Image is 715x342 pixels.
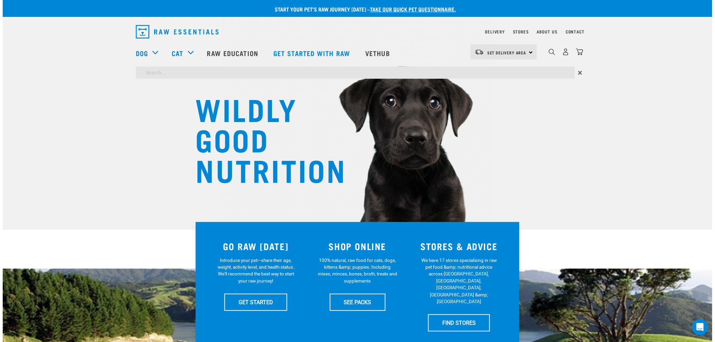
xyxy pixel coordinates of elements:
img: Raw Essentials Logo [136,25,219,39]
p: 100% natural, raw food for cats, dogs, kittens &amp; puppies. Including mixes, minces, bones, bro... [318,257,397,285]
div: Open Intercom Messenger [692,319,708,335]
h3: STORES & ADVICE [412,241,506,251]
p: Introduce your pet—share their age, weight, activity level, and health status. We'll recommend th... [216,257,296,285]
a: Cat [172,48,183,58]
img: home-icon-1@2x.png [549,49,555,55]
img: van-moving.png [475,49,484,55]
a: take our quick pet questionnaire. [370,7,456,10]
a: Raw Education [200,40,267,67]
a: GET STARTED [224,294,287,311]
p: We have 17 stores specialising in raw pet food &amp; nutritional advice across [GEOGRAPHIC_DATA],... [419,257,499,305]
input: Search... [136,67,575,79]
nav: dropdown navigation [130,22,585,41]
span: Set Delivery Area [487,51,526,54]
h1: WILDLY GOOD NUTRITION [195,93,330,184]
a: SEE PACKS [330,294,386,311]
span: × [578,67,583,79]
a: Stores [513,30,529,33]
a: Contact [566,30,585,33]
h3: SHOP ONLINE [311,241,404,251]
a: Vethub [359,40,398,67]
a: About Us [537,30,558,33]
a: Dog [136,48,148,58]
a: Get started with Raw [267,40,359,67]
img: user.png [562,48,569,55]
a: Delivery [485,30,505,33]
h3: GO RAW [DATE] [209,241,303,251]
a: FIND STORES [428,314,490,331]
img: home-icon@2x.png [576,48,583,55]
nav: dropdown navigation [3,40,712,67]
